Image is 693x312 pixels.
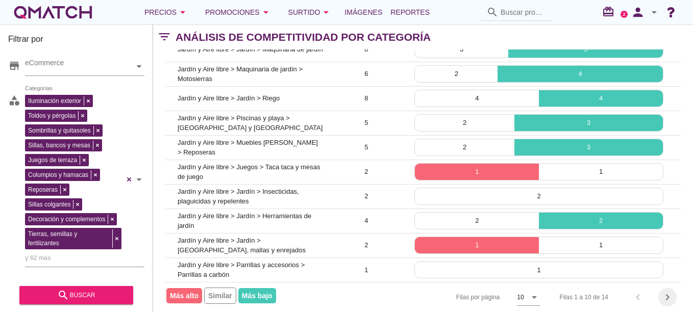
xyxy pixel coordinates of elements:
[415,142,514,152] p: 2
[8,60,20,72] i: store
[205,6,272,18] div: Promociones
[335,160,397,184] td: 2
[335,233,397,257] td: 2
[260,6,272,18] i: arrow_drop_down
[498,69,663,79] p: 4
[177,6,189,18] i: arrow_drop_down
[166,288,202,303] span: Más alto
[415,240,539,250] p: 1
[335,257,397,282] td: 1
[178,94,280,102] span: Jardín y Aire libre > Jardín > Riego
[26,185,60,194] span: Reposeras
[386,2,434,22] a: Reportes
[415,191,663,201] p: 2
[648,6,660,18] i: arrow_drop_down
[415,69,498,79] p: 2
[26,170,91,179] span: Columpios y hamacas
[514,118,663,128] p: 3
[415,216,539,226] p: 2
[178,212,311,230] span: Jardín y Aire libre > Jardín > Herramientas de jardín
[238,288,276,303] span: Más bajo
[354,282,540,312] div: Filas por página
[415,44,508,55] p: 3
[26,155,80,165] span: Juegos de terraza
[486,6,499,18] i: search
[178,114,323,132] span: Jardín y Aire libre > Piscinas y playa > [GEOGRAPHIC_DATA] y [GEOGRAPHIC_DATA]
[178,237,306,254] span: Jardín y Aire libre > Jardín > [GEOGRAPHIC_DATA], mallas y enrejados
[25,253,51,263] span: y 62 más
[539,240,663,250] p: 1
[176,29,431,45] h2: Análisis de competitividad por Categoría
[539,216,663,226] p: 2
[204,288,236,304] span: Similar
[528,291,540,303] i: arrow_drop_down
[8,94,20,107] i: category
[197,2,280,22] button: Promociones
[26,126,93,135] span: Sombrillas y quitasoles
[508,44,663,55] p: 5
[621,11,628,18] a: 2
[623,12,626,16] text: 2
[178,65,303,83] span: Jardín y Aire libre > Maquinaria de jardín > Motosierras
[26,215,108,224] span: Decoración y complementos
[8,33,144,49] h3: Filtrar por
[124,92,134,267] div: Clear all
[19,286,133,304] button: buscar
[26,141,93,150] span: Sillas, bancos y mesas
[335,111,397,135] td: 5
[178,139,318,157] span: Jardín y Aire libre > Muebles [PERSON_NAME] > Reposeras
[26,200,73,209] span: Sillas colgantes
[390,6,430,18] span: Reportes
[501,4,548,20] input: Buscar productos
[539,93,663,103] p: 4
[335,86,397,111] td: 8
[28,289,125,301] div: buscar
[602,6,618,18] i: redeem
[415,265,663,275] p: 1
[517,293,524,302] div: 10
[26,229,112,248] span: Tierras, semillas y fertilizantes
[415,167,539,177] p: 1
[26,96,84,106] span: Iluminación exterior
[288,6,333,18] div: Surtido
[514,142,663,152] p: 3
[539,167,663,177] p: 1
[178,45,323,53] span: Jardín y Aire libre > Jardín > Maquinaria de jardín
[628,5,648,19] i: person
[344,6,382,18] span: Imágenes
[12,2,94,22] a: white-qmatch-logo
[178,261,305,279] span: Jardín y Aire libre > Parrillas y accesorios > Parrillas a carbón
[335,37,397,62] td: 8
[136,2,197,22] button: Precios
[340,2,386,22] a: Imágenes
[415,93,539,103] p: 4
[57,289,69,301] i: search
[658,288,677,306] button: Next page
[26,111,78,120] span: Toldos y pérgolas
[415,118,514,128] p: 2
[144,6,189,18] div: Precios
[320,6,332,18] i: arrow_drop_down
[178,188,299,205] span: Jardín y Aire libre > Jardín > Insecticidas, plaguicidas y repelentes
[178,163,320,181] span: Jardín y Aire libre > Juegos > Taca taca y mesas de juego
[335,184,397,209] td: 2
[280,2,341,22] button: Surtido
[335,135,397,160] td: 5
[560,293,608,302] div: Filas 1 a 10 de 14
[335,62,397,86] td: 6
[661,291,674,303] i: chevron_right
[335,209,397,233] td: 4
